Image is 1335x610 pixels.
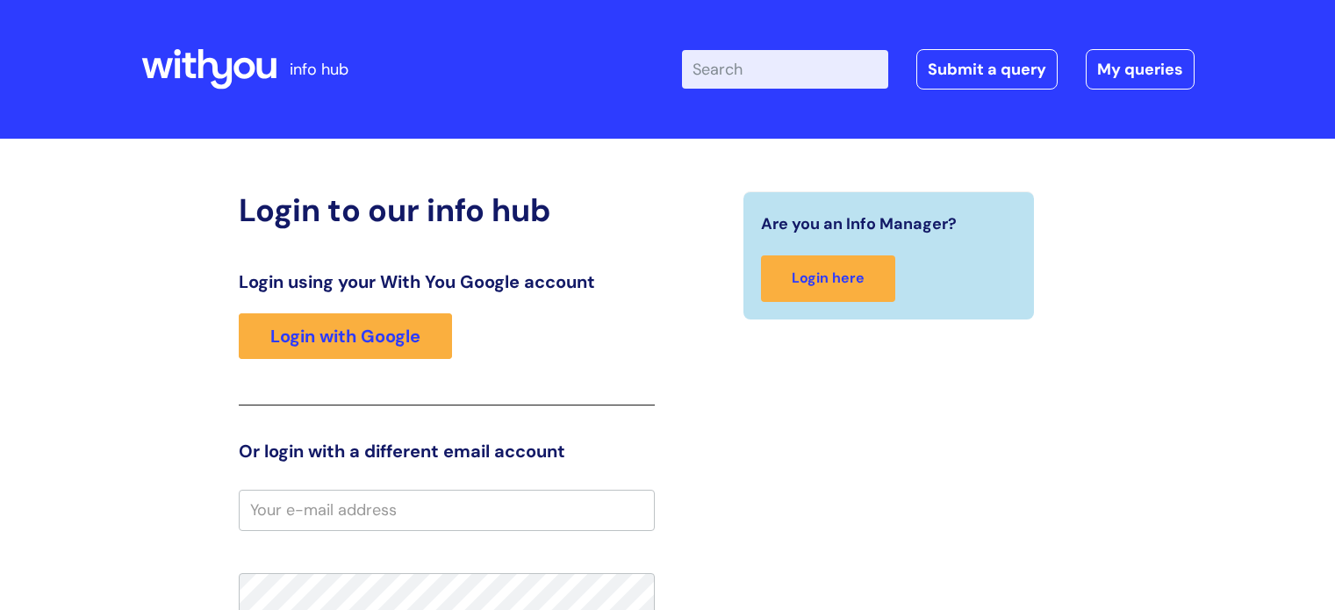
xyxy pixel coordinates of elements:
[290,55,348,83] p: info hub
[239,490,655,530] input: Your e-mail address
[761,255,895,302] a: Login here
[682,50,888,89] input: Search
[761,210,957,238] span: Are you an Info Manager?
[239,313,452,359] a: Login with Google
[1086,49,1195,90] a: My queries
[916,49,1058,90] a: Submit a query
[239,441,655,462] h3: Or login with a different email account
[239,191,655,229] h2: Login to our info hub
[239,271,655,292] h3: Login using your With You Google account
